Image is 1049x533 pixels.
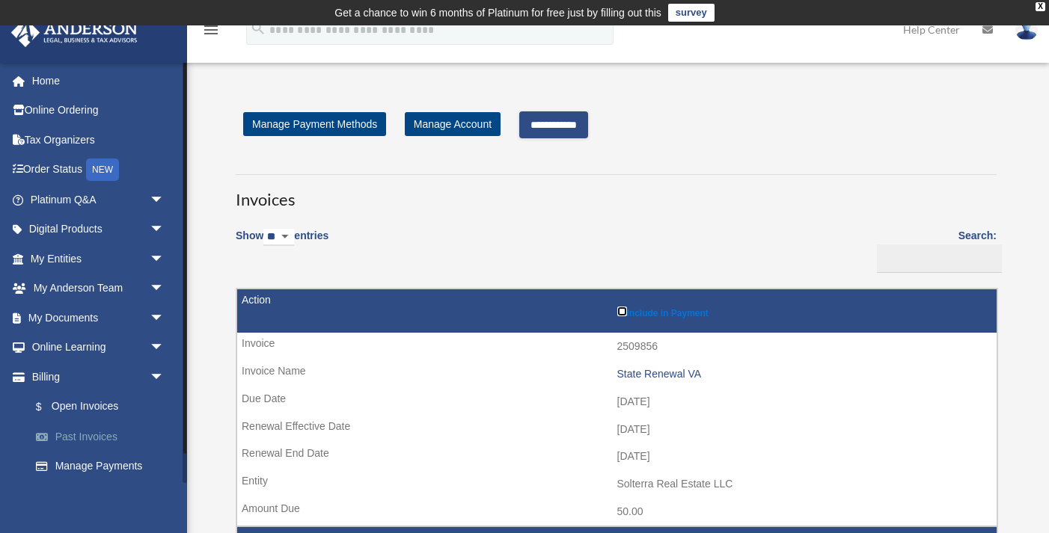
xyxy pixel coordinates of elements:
td: Solterra Real Estate LLC [237,470,997,499]
span: arrow_drop_down [150,244,180,274]
a: menu [202,26,220,39]
input: Search: [877,244,1002,273]
select: Showentries [263,229,294,246]
a: My Anderson Teamarrow_drop_down [10,274,187,304]
a: Manage Payment Methods [243,112,386,136]
span: arrow_drop_down [150,215,180,245]
td: [DATE] [237,388,997,416]
a: Past Invoices [21,422,187,452]
label: Show entries [236,227,328,261]
label: Search: [872,227,997,273]
a: Platinum Q&Aarrow_drop_down [10,185,187,215]
div: close [1036,2,1045,11]
i: search [250,20,266,37]
td: [DATE] [237,443,997,471]
img: Anderson Advisors Platinum Portal [7,18,142,47]
span: arrow_drop_down [150,274,180,304]
span: $ [44,398,52,416]
img: User Pic [1015,19,1038,40]
a: Events Calendar [10,481,187,511]
a: Online Ordering [10,96,187,126]
a: survey [668,4,715,22]
a: Order StatusNEW [10,155,187,185]
a: My Documentsarrow_drop_down [10,303,187,333]
span: arrow_drop_down [150,333,180,363]
a: Manage Payments [21,452,187,481]
a: $Open Invoices [21,392,180,422]
div: State Renewal VA [617,368,990,381]
input: Include in Payment [617,306,627,316]
a: Tax Organizers [10,125,187,155]
a: Billingarrow_drop_down [10,362,187,392]
a: Digital Productsarrow_drop_down [10,215,187,244]
span: arrow_drop_down [150,303,180,333]
span: arrow_drop_down [150,362,180,392]
td: 2509856 [237,333,997,361]
i: menu [202,21,220,39]
div: NEW [86,158,119,181]
a: Online Learningarrow_drop_down [10,333,187,363]
a: Home [10,66,187,96]
td: 50.00 [237,498,997,526]
td: [DATE] [237,416,997,444]
a: Manage Account [405,112,501,136]
label: Include in Payment [617,304,990,318]
div: Get a chance to win 6 months of Platinum for free just by filling out this [334,4,661,22]
a: My Entitiesarrow_drop_down [10,244,187,274]
span: arrow_drop_down [150,185,180,215]
h3: Invoices [236,174,997,212]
